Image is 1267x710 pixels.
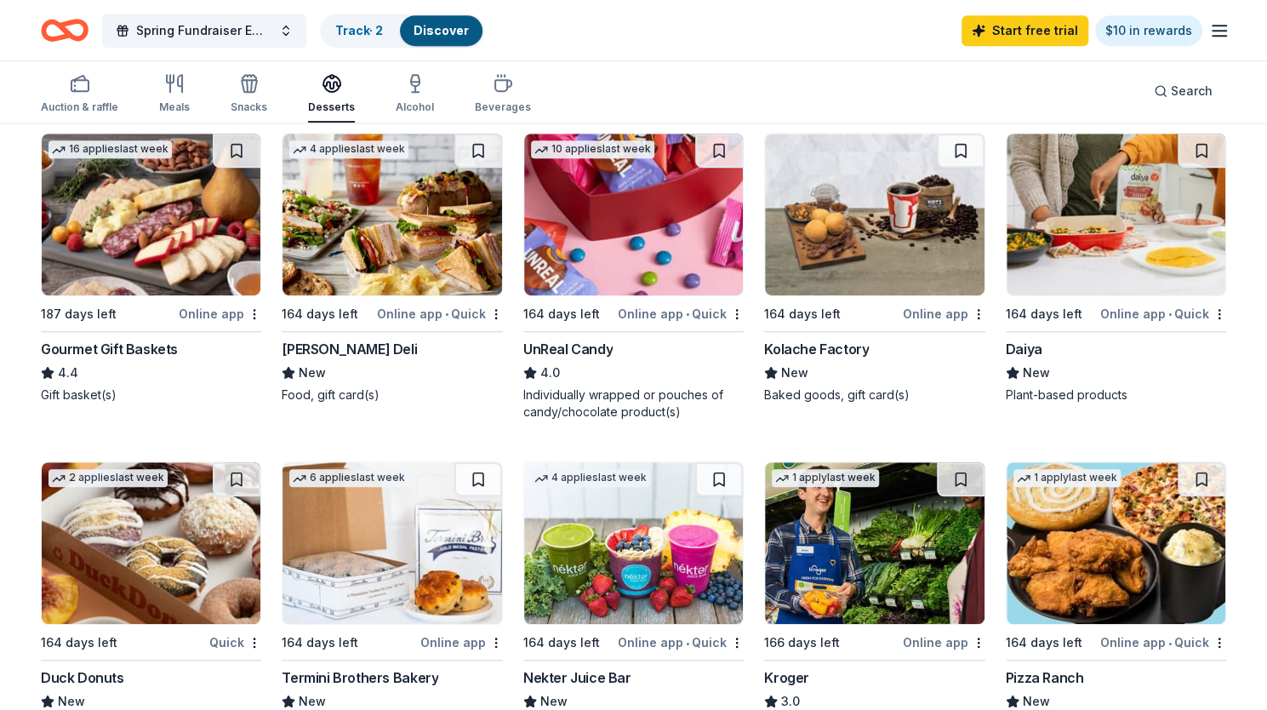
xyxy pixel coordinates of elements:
[1100,632,1226,653] div: Online app Quick
[414,23,469,37] a: Discover
[686,307,689,321] span: •
[49,140,172,158] div: 16 applies last week
[289,469,408,487] div: 6 applies last week
[1168,636,1172,650] span: •
[1168,307,1172,321] span: •
[41,304,117,324] div: 187 days left
[903,303,985,324] div: Online app
[445,307,448,321] span: •
[159,66,190,123] button: Meals
[772,469,879,487] div: 1 apply last week
[1006,386,1226,404] div: Plant-based products
[282,133,502,404] a: Image for McAlister's Deli4 applieslast week164 days leftOnline app•Quick[PERSON_NAME] DeliNewFoo...
[58,363,78,383] span: 4.4
[1007,134,1225,295] img: Image for Daiya
[159,100,190,114] div: Meals
[531,140,654,158] div: 10 applies last week
[41,339,178,359] div: Gourmet Gift Baskets
[209,632,261,653] div: Quick
[41,667,124,688] div: Duck Donuts
[523,667,631,688] div: Nekter Juice Bar
[396,100,434,114] div: Alcohol
[1006,667,1084,688] div: Pizza Ranch
[765,462,984,624] img: Image for Kroger
[781,363,808,383] span: New
[618,303,744,324] div: Online app Quick
[1023,363,1050,383] span: New
[618,632,744,653] div: Online app Quick
[179,303,261,324] div: Online app
[523,633,600,653] div: 164 days left
[308,66,355,123] button: Desserts
[523,133,744,421] a: Image for UnReal Candy10 applieslast week164 days leftOnline app•QuickUnReal Candy4.0Individually...
[765,134,984,295] img: Image for Kolache Factory
[764,667,809,688] div: Kroger
[41,100,118,114] div: Auction & raffle
[308,100,355,114] div: Desserts
[764,339,869,359] div: Kolache Factory
[282,667,438,688] div: Termini Brothers Bakery
[41,133,261,404] a: Image for Gourmet Gift Baskets16 applieslast week187 days leftOnline appGourmet Gift Baskets4.4Gi...
[335,23,383,37] a: Track· 2
[540,363,560,383] span: 4.0
[41,66,118,123] button: Auction & raffle
[1006,633,1082,653] div: 164 days left
[1006,339,1042,359] div: Daiya
[102,14,306,48] button: Spring Fundraiser Emerald Ball Hibernians
[282,633,358,653] div: 164 days left
[523,304,600,324] div: 164 days left
[136,20,272,41] span: Spring Fundraiser Emerald Ball Hibernians
[475,66,531,123] button: Beverages
[1006,133,1226,404] a: Image for Daiya164 days leftOnline app•QuickDaiyaNewPlant-based products
[377,303,503,324] div: Online app Quick
[282,339,417,359] div: [PERSON_NAME] Deli
[903,632,985,653] div: Online app
[283,462,501,624] img: Image for Termini Brothers Bakery
[396,66,434,123] button: Alcohol
[523,386,744,421] div: Individually wrapped or pouches of candy/chocolate product(s)
[764,133,984,404] a: Image for Kolache Factory164 days leftOnline appKolache FactoryNewBaked goods, gift card(s)
[299,363,326,383] span: New
[42,462,260,624] img: Image for Duck Donuts
[764,386,984,404] div: Baked goods, gift card(s)
[1095,15,1202,46] a: $10 in rewards
[283,134,501,295] img: Image for McAlister's Deli
[282,386,502,404] div: Food, gift card(s)
[231,100,267,114] div: Snacks
[1006,304,1082,324] div: 164 days left
[524,134,743,295] img: Image for UnReal Candy
[1171,81,1213,101] span: Search
[1007,462,1225,624] img: Image for Pizza Ranch
[524,462,743,624] img: Image for Nekter Juice Bar
[962,15,1088,46] a: Start free trial
[764,633,840,653] div: 166 days left
[41,386,261,404] div: Gift basket(s)
[1140,74,1226,108] button: Search
[42,134,260,295] img: Image for Gourmet Gift Baskets
[1013,469,1121,487] div: 1 apply last week
[231,66,267,123] button: Snacks
[686,636,689,650] span: •
[420,632,503,653] div: Online app
[764,304,841,324] div: 164 days left
[282,304,358,324] div: 164 days left
[1100,303,1226,324] div: Online app Quick
[523,339,613,359] div: UnReal Candy
[320,14,484,48] button: Track· 2Discover
[41,10,88,50] a: Home
[41,633,117,653] div: 164 days left
[289,140,408,158] div: 4 applies last week
[531,469,650,487] div: 4 applies last week
[49,469,168,487] div: 2 applies last week
[475,100,531,114] div: Beverages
